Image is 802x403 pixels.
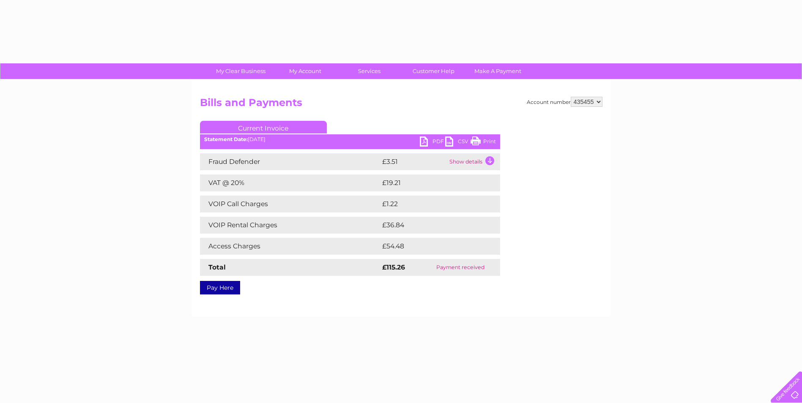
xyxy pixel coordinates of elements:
td: Fraud Defender [200,153,380,170]
div: [DATE] [200,136,500,142]
a: Services [334,63,404,79]
td: Access Charges [200,238,380,255]
td: £54.48 [380,238,484,255]
a: Current Invoice [200,121,327,133]
a: Customer Help [399,63,468,79]
td: £3.51 [380,153,447,170]
a: My Clear Business [206,63,276,79]
td: Show details [447,153,500,170]
a: Make A Payment [463,63,533,79]
a: My Account [270,63,340,79]
h2: Bills and Payments [200,97,602,113]
strong: Total [208,263,226,271]
td: Payment received [421,259,500,276]
a: Print [471,136,496,149]
td: £19.21 [380,174,482,191]
a: Pay Here [200,281,240,294]
td: VOIP Rental Charges [200,217,380,234]
td: VAT @ 20% [200,174,380,191]
td: VOIP Call Charges [200,196,380,212]
strong: £115.26 [382,263,405,271]
div: Account number [527,97,602,107]
td: £36.84 [380,217,484,234]
b: Statement Date: [204,136,248,142]
a: PDF [420,136,445,149]
td: £1.22 [380,196,479,212]
a: CSV [445,136,471,149]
